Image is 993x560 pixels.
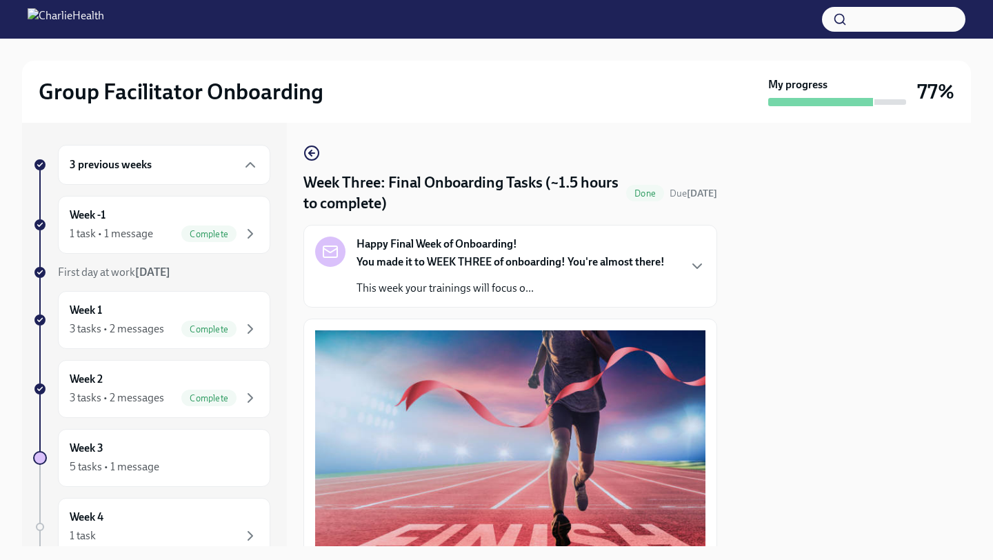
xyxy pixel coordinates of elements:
span: Due [670,188,717,199]
a: Week -11 task • 1 messageComplete [33,196,270,254]
a: Week 41 task [33,498,270,556]
strong: My progress [768,77,827,92]
div: 3 tasks • 2 messages [70,321,164,337]
h4: Week Three: Final Onboarding Tasks (~1.5 hours to complete) [303,172,621,214]
div: 3 tasks • 2 messages [70,390,164,406]
div: 3 previous weeks [58,145,270,185]
h6: Week 1 [70,303,102,318]
a: Week 13 tasks • 2 messagesComplete [33,291,270,349]
span: Complete [181,324,237,334]
div: 1 task [70,528,96,543]
div: 5 tasks • 1 message [70,459,159,474]
strong: Happy Final Week of Onboarding! [357,237,517,252]
h2: Group Facilitator Onboarding [39,78,323,106]
h6: Week 3 [70,441,103,456]
strong: [DATE] [687,188,717,199]
a: First day at work[DATE] [33,265,270,280]
span: Complete [181,229,237,239]
span: First day at work [58,266,170,279]
img: CharlieHealth [28,8,104,30]
h6: 3 previous weeks [70,157,152,172]
strong: [DATE] [135,266,170,279]
div: 1 task • 1 message [70,226,153,241]
h6: Week 2 [70,372,103,387]
span: Complete [181,393,237,403]
strong: You made it to WEEK THREE of onboarding! You're almost there! [357,255,665,268]
span: September 21st, 2025 10:00 [670,187,717,200]
span: Done [626,188,664,199]
p: This week your trainings will focus o... [357,281,665,296]
a: Week 23 tasks • 2 messagesComplete [33,360,270,418]
h6: Week 4 [70,510,103,525]
h6: Week -1 [70,208,106,223]
h3: 77% [917,79,954,104]
a: Week 35 tasks • 1 message [33,429,270,487]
